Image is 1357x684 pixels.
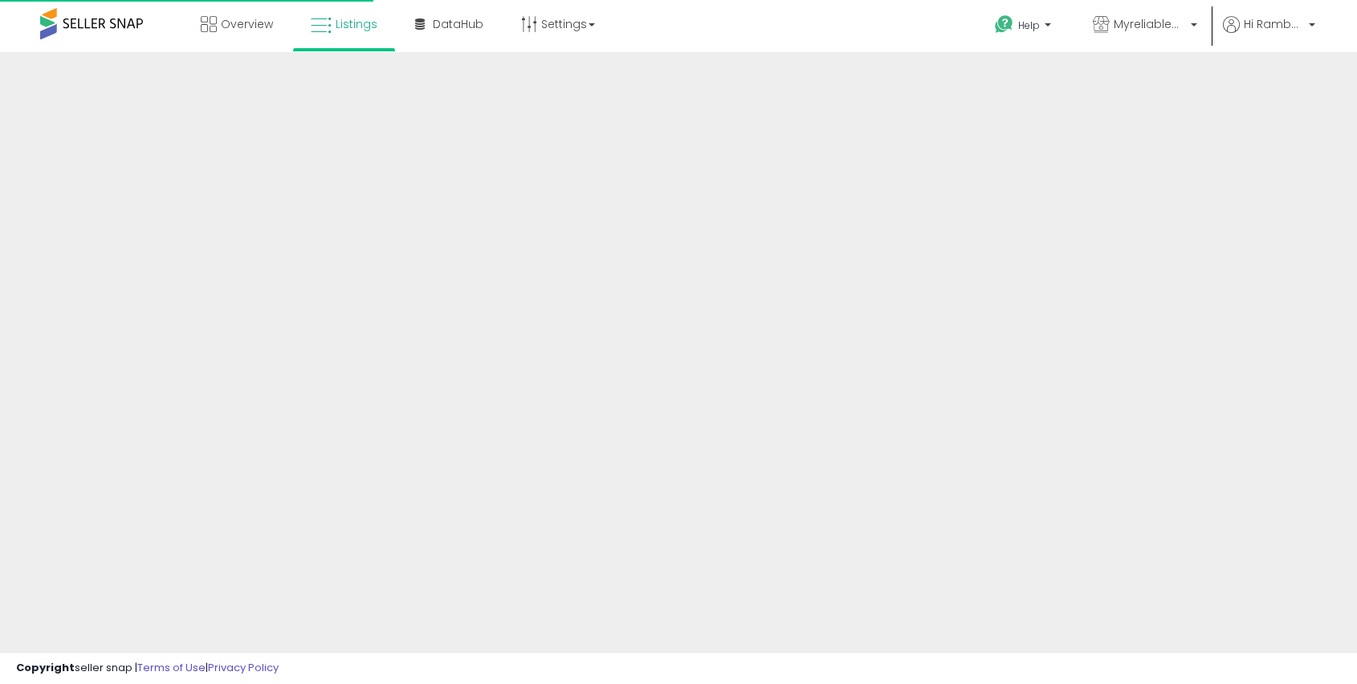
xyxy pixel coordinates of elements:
span: Listings [336,16,377,32]
a: Privacy Policy [208,660,279,675]
strong: Copyright [16,660,75,675]
span: DataHub [433,16,483,32]
a: Hi Rambabu [1223,16,1315,52]
a: Help [982,2,1067,52]
span: Hi Rambabu [1244,16,1304,32]
i: Get Help [994,14,1014,35]
div: seller snap | | [16,661,279,676]
span: Myreliablemart [1114,16,1186,32]
span: Help [1018,18,1040,32]
a: Terms of Use [137,660,206,675]
span: Overview [221,16,273,32]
